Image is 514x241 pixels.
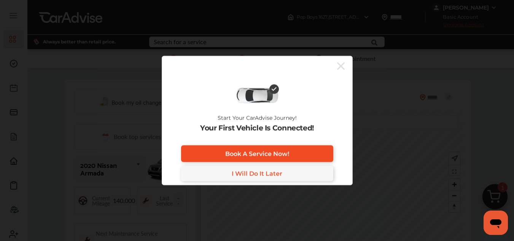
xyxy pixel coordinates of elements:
[218,115,297,121] p: Start Your CarAdvise Journey!
[200,124,314,132] p: Your First Vehicle Is Connected!
[236,87,279,104] img: diagnose-vehicle.c84bcb0a.svg
[269,85,279,94] img: check-icon.521c8815.svg
[181,166,333,181] a: I Will Do It Later
[225,150,289,157] span: Book A Service Now!
[181,145,333,162] a: Book A Service Now!
[484,211,508,235] iframe: Button to launch messaging window, conversation in progress
[232,170,282,177] span: I Will Do It Later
